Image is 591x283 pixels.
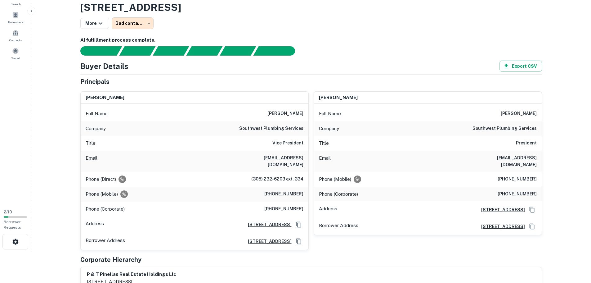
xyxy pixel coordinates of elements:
p: Phone (Corporate) [86,205,125,213]
p: Phone (Mobile) [86,190,118,198]
p: Borrower Address [319,222,358,231]
h6: [EMAIL_ADDRESS][DOMAIN_NAME] [229,154,303,168]
p: Title [86,139,96,147]
h6: [PERSON_NAME] [319,94,358,101]
h6: [PHONE_NUMBER] [498,176,537,183]
p: Phone (Direct) [86,176,116,183]
div: AI fulfillment process complete. [253,46,302,56]
h6: President [516,139,537,147]
button: Copy Address [527,205,537,214]
h6: p & t pinellas real estate holdings llc [87,271,176,278]
p: Company [319,125,339,132]
div: Sending borrower request to AI... [73,46,119,56]
div: Principals found, AI now looking for contact information... [186,46,222,56]
button: Export CSV [499,61,542,72]
h6: southwest plumbing services [239,125,303,132]
div: Your request is received and processing... [119,46,155,56]
p: Company [86,125,106,132]
a: Contacts [2,27,29,44]
p: Phone (Mobile) [319,176,351,183]
h6: Vice President [272,139,303,147]
h6: (305) 232-6203 ext. 334 [251,176,303,183]
iframe: Chat Widget [560,233,591,263]
button: Copy Address [527,222,537,231]
a: [STREET_ADDRESS] [243,221,292,228]
p: Title [319,139,329,147]
button: Copy Address [294,237,303,246]
a: Saved [2,45,29,62]
h6: [PERSON_NAME] [267,110,303,117]
div: Requests to not be contacted at this number [120,190,128,198]
a: [STREET_ADDRESS] [476,223,525,230]
h6: [PHONE_NUMBER] [264,190,303,198]
h6: southwest plumbing services [472,125,537,132]
span: Borrower Requests [4,220,21,230]
h6: [PHONE_NUMBER] [498,190,537,198]
h6: [PHONE_NUMBER] [264,205,303,213]
span: 2 / 10 [4,210,12,214]
button: Copy Address [294,220,303,229]
div: Documents found, AI parsing details... [153,46,189,56]
p: Phone (Corporate) [319,190,358,198]
a: [STREET_ADDRESS] [476,206,525,213]
span: Borrowers [8,20,23,25]
h6: AI fulfillment process complete. [80,37,542,44]
h5: Corporate Hierarchy [80,255,141,264]
span: Contacts [9,38,22,43]
a: Borrowers [2,9,29,26]
span: Saved [11,56,20,61]
p: Address [86,220,104,229]
p: Full Name [319,110,341,117]
p: Address [319,205,337,214]
h4: Buyer Details [80,61,128,72]
p: Email [319,154,331,168]
h6: [EMAIL_ADDRESS][DOMAIN_NAME] [462,154,537,168]
h6: [PERSON_NAME] [501,110,537,117]
p: Email [86,154,97,168]
h6: [PERSON_NAME] [86,94,124,101]
div: Principals found, still searching for contact information. This may take time... [220,46,256,56]
div: Requests to not be contacted at this number [354,176,361,183]
p: Borrower Address [86,237,125,246]
a: [STREET_ADDRESS] [243,238,292,245]
span: Search [11,2,21,7]
div: Requests to not be contacted at this number [119,176,126,183]
div: Bad contact info [112,17,154,29]
h5: Principals [80,77,110,86]
p: Full Name [86,110,108,117]
button: More [80,18,109,29]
